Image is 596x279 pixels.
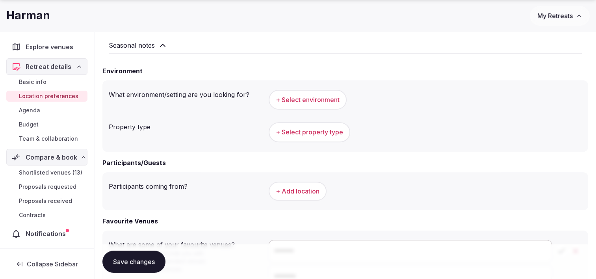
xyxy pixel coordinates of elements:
[6,225,87,242] a: Notifications
[269,90,347,110] button: + Select environment
[6,39,87,55] a: Explore venues
[6,181,87,192] a: Proposals requested
[6,119,87,130] a: Budget
[6,105,87,116] a: Agenda
[26,42,76,52] span: Explore venues
[19,211,46,219] span: Contracts
[6,133,87,144] a: Team & collaboration
[6,210,87,221] a: Contracts
[19,169,82,177] span: Shortlisted venues (13)
[19,106,40,114] span: Agenda
[26,153,77,162] span: Compare & book
[109,41,155,50] h2: Seasonal notes
[19,121,39,128] span: Budget
[102,251,165,273] button: Save changes
[26,62,71,71] span: Retreat details
[269,182,327,201] button: + Add location
[102,158,166,167] h2: Participants/Guests
[269,122,350,142] button: + Select property type
[109,119,262,132] div: Property type
[537,12,573,20] span: My Retreats
[19,78,46,86] span: Basic info
[19,92,78,100] span: Location preferences
[102,216,158,226] h2: Favourite Venues
[6,91,87,102] a: Location preferences
[276,95,340,104] span: + Select environment
[6,195,87,206] a: Proposals received
[19,135,78,143] span: Team & collaboration
[19,183,76,191] span: Proposals requested
[26,229,69,238] span: Notifications
[6,167,87,178] a: Shortlisted venues (13)
[109,87,262,99] div: What environment/setting are you looking for?
[6,255,87,273] button: Collapse Sidebar
[530,6,590,26] button: My Retreats
[19,197,72,205] span: Proposals received
[6,76,87,87] a: Basic info
[276,128,343,136] span: + Select property type
[6,8,50,23] h1: Harman
[109,237,262,249] div: What are some of your favourite venues?
[109,179,262,191] div: Participants coming from?
[27,260,78,268] span: Collapse Sidebar
[102,66,143,76] h2: Environment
